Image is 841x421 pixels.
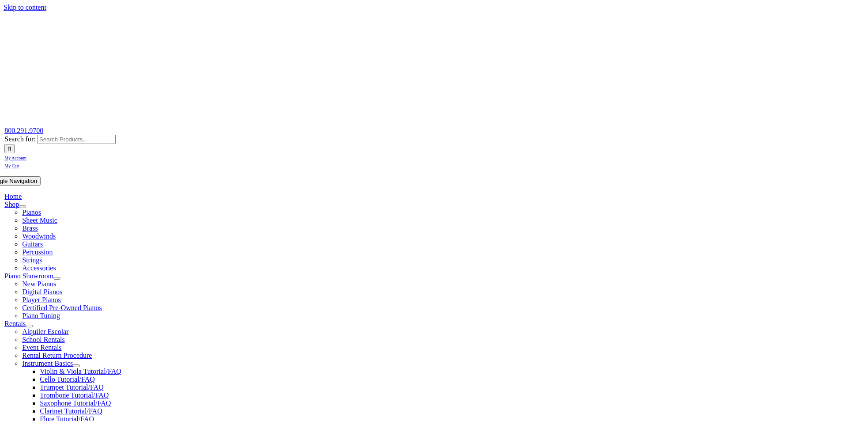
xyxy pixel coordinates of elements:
a: Trombone Tutorial/FAQ [40,391,109,399]
a: Rental Return Procedure [22,352,92,359]
span: My Cart [4,163,19,168]
a: Guitars [22,240,43,248]
a: Trumpet Tutorial/FAQ [40,383,103,391]
a: Accessories [22,264,56,272]
a: Pianos [22,209,41,216]
a: Rentals [4,320,26,327]
span: Search for: [4,135,36,143]
button: Open submenu of Shop [19,205,26,208]
a: Home [4,193,22,200]
a: Clarinet Tutorial/FAQ [40,407,102,415]
a: Sheet Music [22,216,57,224]
a: Shop [4,201,19,208]
a: Instrument Basics [22,360,73,367]
a: New Pianos [22,280,56,288]
a: Percussion [22,248,53,256]
a: Digital Pianos [22,288,62,296]
a: Alquiler Escolar [22,328,68,335]
a: Strings [22,256,42,264]
input: Search Products... [38,135,116,144]
a: Piano Tuning [22,312,60,319]
a: Piano Showroom [4,272,53,280]
a: Certified Pre-Owned Pianos [22,304,102,311]
a: Event Rentals [22,344,61,351]
a: Skip to content [4,4,46,11]
a: My Cart [4,161,19,169]
a: 800.291.9700 [4,127,43,134]
button: Open submenu of Instrument Basics [73,364,80,367]
a: Cello Tutorial/FAQ [40,375,95,383]
button: Open submenu of Rentals [26,325,33,327]
a: Player Pianos [22,296,61,303]
span: My Account [4,156,26,160]
a: Brass [22,224,38,232]
input: Search [4,144,15,153]
button: Open submenu of Piano Showroom [53,277,60,280]
a: My Account [4,153,26,161]
a: Woodwinds [22,232,56,240]
a: Violin & Viola Tutorial/FAQ [40,368,121,375]
a: Saxophone Tutorial/FAQ [40,399,111,407]
a: School Rentals [22,336,64,343]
